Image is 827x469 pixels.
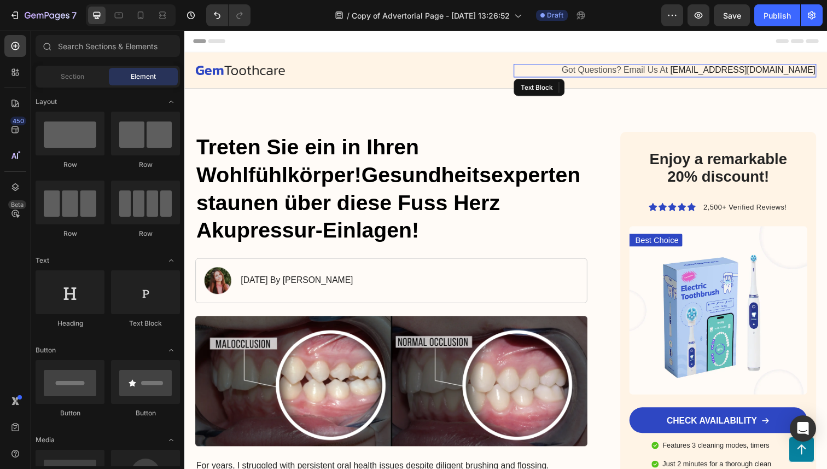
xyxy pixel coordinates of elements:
[790,415,816,442] div: Open Intercom Messenger
[206,4,251,26] div: Undo/Redo
[36,256,49,265] span: Text
[10,117,26,125] div: 450
[162,431,180,449] span: Toggle open
[36,408,104,418] div: Button
[36,97,57,107] span: Layout
[459,121,631,160] h2: Enjoy a remarkable 20% discount!
[131,72,156,82] span: Element
[723,11,741,20] span: Save
[36,160,104,170] div: Row
[455,385,636,411] a: CHECK AVAILABILITY
[11,103,411,219] h1: Rich Text Editor. Editing area: main
[530,176,615,184] span: 2,500+ Verified Reviews!
[385,36,493,45] span: Got Questions? Email Us At
[57,250,172,261] p: [DATE] By [PERSON_NAME]
[20,242,48,269] img: gempages_432750572815254551-5bd19a03-1671-4143-86b7-bde027ed01d1.webp
[12,107,404,216] strong: Treten Sie ein in Ihren Wohlfühlkörper!Gesundheitsexperten staunen über diese Fuss Herz Akupressu...
[754,4,800,26] button: Publish
[72,9,77,22] p: 7
[111,229,180,239] div: Row
[111,408,180,418] div: Button
[341,53,378,63] div: Text Block
[162,341,180,359] span: Toggle open
[184,31,827,469] iframe: Design area
[111,319,180,328] div: Text Block
[162,252,180,269] span: Toggle open
[36,229,104,239] div: Row
[36,345,56,355] span: Button
[36,435,55,445] span: Media
[36,35,180,57] input: Search Sections & Elements
[347,10,350,21] span: /
[162,93,180,111] span: Toggle open
[11,292,411,425] img: gempages_432750572815254551-7bf9e89b-4579-4473-9272-fb5c458f7165.webp
[12,105,410,218] p: ⁠⁠⁠⁠⁠⁠⁠
[493,393,585,404] p: CHECK AVAILABILITY
[111,160,180,170] div: Row
[496,36,644,45] span: [EMAIL_ADDRESS][DOMAIN_NAME]
[455,200,636,372] img: gempages_432750572815254551-0d7e7525-506e-417f-9cca-36dbc4333d8d.webp
[764,10,791,21] div: Publish
[36,319,104,328] div: Heading
[61,72,84,82] span: Section
[547,10,563,20] span: Draft
[461,209,505,219] p: Best Choice
[8,200,26,209] div: Beta
[352,10,510,21] span: Copy of Advertorial Page - [DATE] 13:26:52
[4,4,81,26] button: 7
[714,4,750,26] button: Save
